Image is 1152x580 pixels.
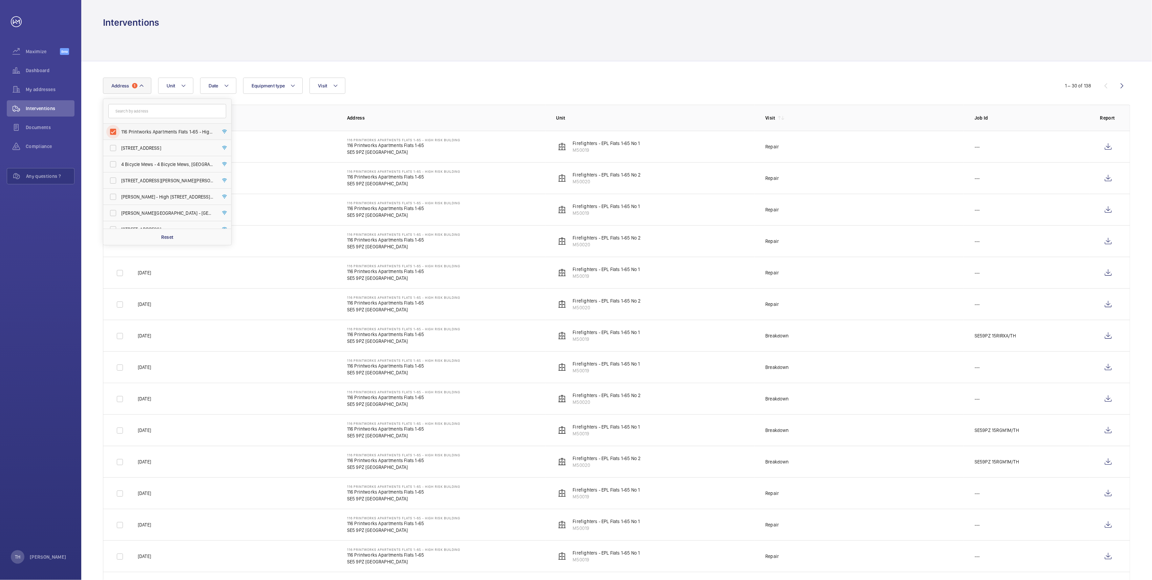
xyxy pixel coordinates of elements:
[347,180,460,187] p: SE5 9PZ [GEOGRAPHIC_DATA]
[556,115,755,121] p: Unit
[558,552,566,560] img: elevator.svg
[347,432,460,439] p: SE5 9PZ [GEOGRAPHIC_DATA]
[1100,115,1116,121] p: Report
[573,493,640,500] p: M50019
[108,104,226,118] input: Search by address
[558,174,566,182] img: elevator.svg
[975,395,980,402] p: ---
[573,171,641,178] p: Firefighters - EPL Flats 1-65 No 2
[26,48,60,55] span: Maximize
[558,395,566,403] img: elevator.svg
[121,226,214,233] span: [STREET_ADDRESS]
[347,495,460,502] p: SE5 9PZ [GEOGRAPHIC_DATA]
[138,332,151,339] p: [DATE]
[347,464,460,471] p: SE5 9PZ [GEOGRAPHIC_DATA]
[975,490,980,497] p: ---
[975,332,1016,339] p: SE59PZ 15RIRXA/TH
[310,78,345,94] button: Visit
[573,234,641,241] p: Firefighters - EPL Flats 1-65 No 2
[573,367,640,374] p: M50019
[558,332,566,340] img: elevator.svg
[573,462,641,469] p: M50020
[558,300,566,308] img: elevator.svg
[975,301,980,308] p: ---
[347,552,460,558] p: 116 Printworks Apartments Flats 1-65
[975,269,980,276] p: ---
[26,86,74,93] span: My addresses
[347,401,460,408] p: SE5 9PZ [GEOGRAPHIC_DATA]
[573,399,641,406] p: M50020
[573,430,640,437] p: M50019
[765,238,779,245] div: Repair
[558,489,566,497] img: elevator.svg
[103,16,159,29] h1: Interventions
[138,301,151,308] p: [DATE]
[30,554,66,560] p: [PERSON_NAME]
[347,547,460,552] p: 116 Printworks Apartments Flats 1-65 - High Risk Building
[975,553,980,560] p: ---
[347,299,460,306] p: 116 Printworks Apartments Flats 1-65
[765,143,779,150] div: Repair
[765,395,789,402] div: Breakdown
[573,266,640,273] p: Firefighters - EPL Flats 1-65 No 1
[765,364,789,371] div: Breakdown
[26,173,74,180] span: Any questions ?
[573,241,641,248] p: M50020
[765,458,789,465] div: Breakdown
[558,521,566,529] img: elevator.svg
[318,83,327,88] span: Visit
[347,169,460,173] p: 116 Printworks Apartments Flats 1-65 - High Risk Building
[347,212,460,219] p: SE5 9PZ [GEOGRAPHIC_DATA]
[573,455,641,462] p: Firefighters - EPL Flats 1-65 No 2
[347,201,460,205] p: 116 Printworks Apartments Flats 1-65 - High Risk Building
[573,329,640,336] p: Firefighters - EPL Flats 1-65 No 1
[347,457,460,464] p: 116 Printworks Apartments Flats 1-65
[347,362,460,369] p: 116 Printworks Apartments Flats 1-65
[347,173,460,180] p: 116 Printworks Apartments Flats 1-65
[573,360,640,367] p: Firefighters - EPL Flats 1-65 No 1
[347,520,460,527] p: 116 Printworks Apartments Flats 1-65
[167,83,175,88] span: Unit
[111,83,129,88] span: Address
[347,338,460,345] p: SE5 9PZ [GEOGRAPHIC_DATA]
[558,269,566,277] img: elevator.svg
[765,115,775,121] p: Visit
[765,301,779,308] div: Repair
[347,421,460,426] p: 116 Printworks Apartments Flats 1-65 - High Risk Building
[138,521,151,528] p: [DATE]
[558,143,566,151] img: elevator.svg
[158,78,193,94] button: Unit
[975,115,1089,121] p: Job Id
[347,138,460,142] p: 116 Printworks Apartments Flats 1-65 - High Risk Building
[765,490,779,497] div: Repair
[573,210,640,216] p: M50019
[161,234,174,241] p: Reset
[347,115,546,121] p: Address
[975,521,980,528] p: ---
[573,525,640,532] p: M50019
[975,143,980,150] p: ---
[558,363,566,371] img: elevator.svg
[975,458,1019,465] p: SE59PZ 15RGM1M/TH
[573,550,640,556] p: Firefighters - EPL Flats 1-65 No 1
[138,364,151,371] p: [DATE]
[121,145,214,151] span: [STREET_ADDRESS]
[347,484,460,489] p: 116 Printworks Apartments Flats 1-65 - High Risk Building
[573,392,641,399] p: Firefighters - EPL Flats 1-65 No 2
[573,273,640,279] p: M50019
[573,304,641,311] p: M50020
[573,336,640,343] p: M50019
[347,142,460,149] p: 116 Printworks Apartments Flats 1-65
[200,78,236,94] button: Date
[138,490,151,497] p: [DATE]
[573,518,640,525] p: Firefighters - EPL Flats 1-65 No 1
[347,394,460,401] p: 116 Printworks Apartments Flats 1-65
[26,143,74,150] span: Compliance
[138,427,151,434] p: [DATE]
[347,527,460,534] p: SE5 9PZ [GEOGRAPHIC_DATA]
[347,306,460,313] p: SE5 9PZ [GEOGRAPHIC_DATA]
[975,427,1019,434] p: SE59PZ 15RGM1M/TH
[573,486,640,493] p: Firefighters - EPL Flats 1-65 No 1
[765,332,789,339] div: Breakdown
[347,275,460,282] p: SE5 9PZ [GEOGRAPHIC_DATA]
